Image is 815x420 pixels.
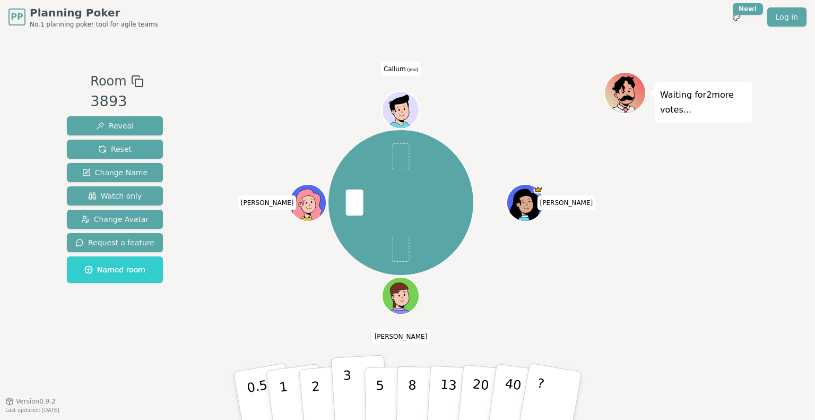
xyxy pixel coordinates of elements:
button: Request a feature [67,233,163,252]
button: Change Name [67,163,163,182]
span: Click to change your name [381,62,421,76]
span: Last updated: [DATE] [5,407,59,413]
div: New! [733,3,763,15]
span: Request a feature [75,237,154,248]
a: Log in [767,7,807,27]
span: Pamela is the host [534,185,543,195]
span: Change Avatar [81,214,149,225]
span: Version 0.9.2 [16,397,56,406]
span: No.1 planning poker tool for agile teams [30,20,158,29]
button: Reset [67,140,163,159]
button: Watch only [67,186,163,205]
button: New! [727,7,746,27]
button: Version0.9.2 [5,397,56,406]
span: Named room [84,264,145,275]
button: Click to change your avatar [383,92,418,127]
span: Change Name [82,167,148,178]
span: Room [90,72,126,91]
button: Named room [67,256,163,283]
span: Planning Poker [30,5,158,20]
span: Click to change your name [537,195,596,210]
span: PP [11,11,23,23]
a: PPPlanning PokerNo.1 planning poker tool for agile teams [8,5,158,29]
div: 3893 [90,91,143,113]
span: Watch only [88,191,142,201]
button: Reveal [67,116,163,135]
span: (you) [406,67,419,72]
span: Reset [98,144,132,155]
button: Change Avatar [67,210,163,229]
span: Click to change your name [238,195,297,210]
span: Reveal [96,121,134,131]
p: Waiting for 2 more votes... [660,88,747,117]
span: Click to change your name [372,329,430,344]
